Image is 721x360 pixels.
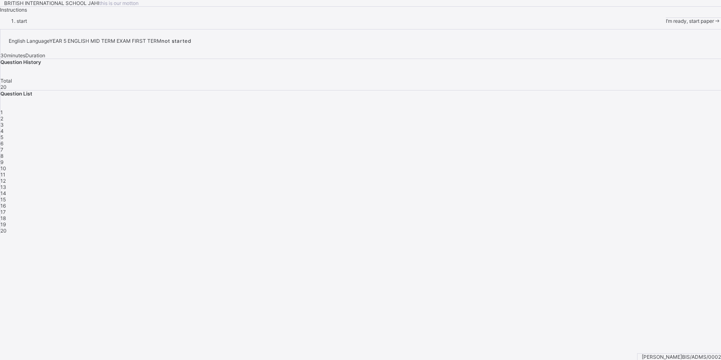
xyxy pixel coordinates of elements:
span: 15 [0,196,6,203]
span: 2 [0,115,3,122]
span: 4 [0,128,4,134]
span: 16 [0,203,6,209]
span: English Language [9,38,49,44]
span: 17 [0,209,6,215]
span: 14 [0,190,6,196]
span: 10 [0,165,6,171]
span: 1 [0,109,3,115]
span: 18 [0,215,6,221]
span: Question History [0,59,41,65]
span: 8 [0,153,3,159]
span: [PERSON_NAME] [642,354,682,360]
span: 30 minutes [0,52,25,59]
span: 6 [0,140,3,147]
span: 19 [0,221,6,228]
span: 13 [0,184,6,190]
span: 20 [0,228,7,234]
span: 5 [0,134,3,140]
span: Duration [25,52,45,59]
span: BIS/ADMS/0002 [682,354,721,360]
span: Question List [0,91,32,97]
span: I’m ready, start paper [666,18,714,24]
span: 3 [0,122,4,128]
span: 7 [0,147,3,153]
span: start [17,18,27,24]
span: 20 [0,84,7,90]
span: 12 [0,178,6,184]
span: not started [161,38,192,44]
span: 11 [0,171,5,178]
span: YEAR 5 ENGLISH MID TERM EXAM FIRST TERM [49,38,161,44]
span: Total [0,78,12,84]
span: 9 [0,159,3,165]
